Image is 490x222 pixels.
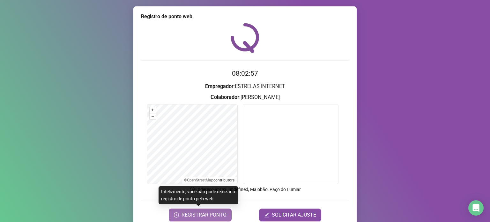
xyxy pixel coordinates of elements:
span: clock-circle [174,212,179,218]
p: Endereço aprox. : undefined, Maiobão, Paço do Lumiar [141,186,349,193]
span: edit [264,212,269,218]
strong: Empregador [205,83,234,89]
div: Open Intercom Messenger [468,200,484,216]
button: – [150,113,156,119]
span: REGISTRAR PONTO [182,211,226,219]
div: Infelizmente, você não pode realizar o registro de ponto pela web [159,186,238,204]
strong: Colaborador [211,94,239,100]
h3: : [PERSON_NAME] [141,93,349,102]
span: SOLICITAR AJUSTE [272,211,316,219]
button: REGISTRAR PONTO [169,209,232,221]
a: OpenStreetMap [187,178,213,182]
button: editSOLICITAR AJUSTE [259,209,321,221]
button: + [150,107,156,113]
div: Registro de ponto web [141,13,349,20]
img: QRPoint [231,23,259,53]
li: © contributors. [184,178,235,182]
h3: : ESTRELAS INTERNET [141,82,349,91]
time: 08:02:57 [232,70,258,77]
